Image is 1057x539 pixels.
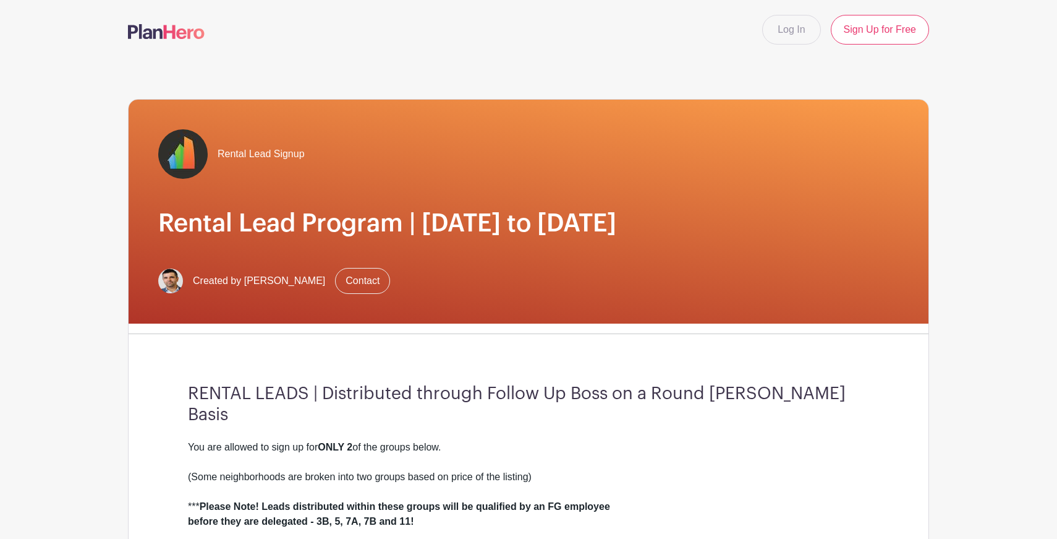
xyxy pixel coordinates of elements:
[128,24,205,39] img: logo-507f7623f17ff9eddc593b1ce0a138ce2505c220e1c5a4e2b4648c50719b7d32.svg
[335,268,390,294] a: Contact
[158,269,183,293] img: Screen%20Shot%202023-02-21%20at%2010.54.51%20AM.png
[762,15,820,45] a: Log In
[193,274,325,288] span: Created by [PERSON_NAME]
[188,470,869,485] div: (Some neighborhoods are broken into two groups based on price of the listing)
[188,440,869,455] div: You are allowed to sign up for of the groups below.
[188,384,869,425] h3: RENTAL LEADS | Distributed through Follow Up Boss on a Round [PERSON_NAME] Basis
[218,147,305,162] span: Rental Lead Signup
[158,129,208,179] img: fulton-grace-logo.jpeg
[188,516,414,527] strong: before they are delegated - 3B, 5, 7A, 7B and 11!
[831,15,929,45] a: Sign Up for Free
[318,442,352,452] strong: ONLY 2
[200,501,610,512] strong: Please Note! Leads distributed within these groups will be qualified by an FG employee
[158,209,899,238] h1: Rental Lead Program | [DATE] to [DATE]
